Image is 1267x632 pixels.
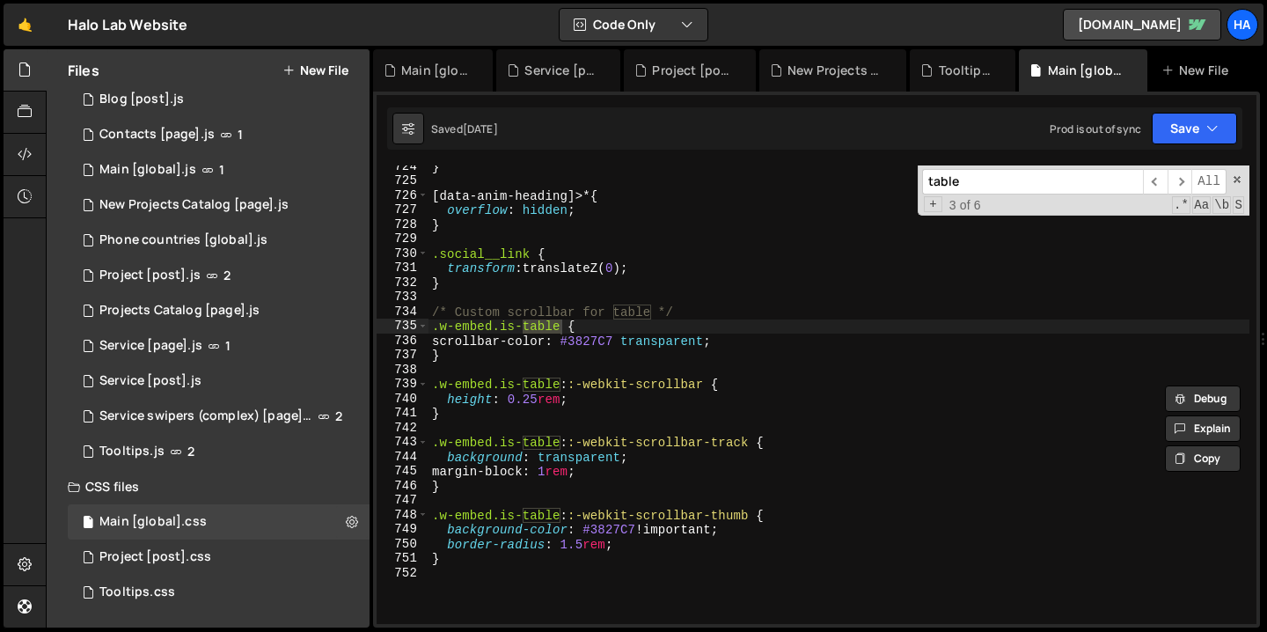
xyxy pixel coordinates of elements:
div: CSS files [47,469,370,504]
span: Whole Word Search [1212,196,1231,214]
div: 729 [377,231,428,246]
button: Copy [1165,445,1241,472]
div: 826/24828.js [68,223,370,258]
div: 826/45771.js [68,187,370,223]
div: New Projects Catalog [page].js [787,62,885,79]
div: Tooltips.css [939,62,995,79]
span: 3 of 6 [942,198,988,213]
button: Debug [1165,386,1241,412]
div: 826/3053.css [68,504,370,540]
div: 826/1551.js [68,117,370,152]
div: 826/18335.css [68,575,370,610]
div: Service [post].js [99,373,201,389]
div: 826/8916.js [68,258,370,293]
span: ​ [1143,169,1168,195]
span: Search In Selection [1233,196,1244,214]
span: Alt-Enter [1191,169,1227,195]
span: 2 [335,409,342,423]
span: ​ [1168,169,1192,195]
div: 737 [377,348,428,363]
div: 752 [377,566,428,581]
div: Blog [post].js [99,92,184,107]
div: Main [global].css [1048,62,1126,79]
button: Explain [1165,415,1241,442]
a: Ha [1227,9,1258,40]
div: Project [post].css [99,549,211,565]
span: CaseSensitive Search [1192,196,1211,214]
div: [DATE] [463,121,498,136]
input: Search for [922,169,1143,195]
button: Save [1152,113,1237,144]
span: 1 [219,163,224,177]
div: 724 [377,159,428,174]
span: 2 [223,268,231,283]
button: Code Only [560,9,707,40]
span: 1 [238,128,243,142]
div: 738 [377,363,428,378]
div: 826/9226.css [68,540,370,575]
div: New File [1161,62,1235,79]
div: Main [global].css [99,514,207,530]
div: 826/10500.js [68,328,370,364]
div: Main [global].js [99,162,196,178]
div: 826/18329.js [68,434,370,469]
div: 826/10093.js [68,293,370,328]
div: Service [post].js [524,62,599,79]
div: Halo Lab Website [68,14,188,35]
div: 826/8793.js [68,399,376,434]
div: 746 [377,479,428,494]
div: Contacts [page].js [99,127,215,143]
div: Phone countries [global].js [99,232,267,248]
div: 743 [377,435,428,450]
div: 744 [377,450,428,465]
div: Project [post].js [99,268,201,283]
div: 730 [377,246,428,261]
h2: Files [68,61,99,80]
div: Projects Catalog [page].js [99,303,260,319]
div: 826/7934.js [68,364,370,399]
div: New Projects Catalog [page].js [99,197,289,213]
div: 826/3363.js [68,82,370,117]
div: 826/1521.js [68,152,370,187]
span: 1 [225,339,231,353]
div: Service [page].js [99,338,202,354]
div: 728 [377,217,428,232]
div: 735 [377,319,428,334]
button: New File [282,63,348,77]
div: 749 [377,522,428,537]
div: 751 [377,551,428,566]
div: 734 [377,305,428,320]
div: 736 [377,334,428,349]
a: 🤙 [4,4,47,46]
div: 726 [377,188,428,203]
div: 745 [377,464,428,479]
span: Toggle Replace mode [924,196,942,213]
div: 748 [377,508,428,523]
div: Tooltips.js [99,444,165,459]
div: 725 [377,173,428,188]
div: Main [global].js [401,62,472,79]
div: 739 [377,377,428,392]
div: 747 [377,493,428,508]
div: Saved [431,121,498,136]
div: 750 [377,537,428,552]
span: RegExp Search [1172,196,1190,214]
div: Prod is out of sync [1050,121,1141,136]
div: Service swipers (complex) [page].js [99,408,311,424]
span: 2 [187,445,194,459]
div: 732 [377,276,428,290]
div: Tooltips.css [99,584,175,600]
div: 741 [377,406,428,421]
div: Project [post].css [652,62,734,79]
a: [DOMAIN_NAME] [1063,9,1221,40]
div: 731 [377,261,428,276]
div: 727 [377,202,428,217]
div: 733 [377,290,428,305]
div: 742 [377,421,428,436]
div: 740 [377,392,428,407]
